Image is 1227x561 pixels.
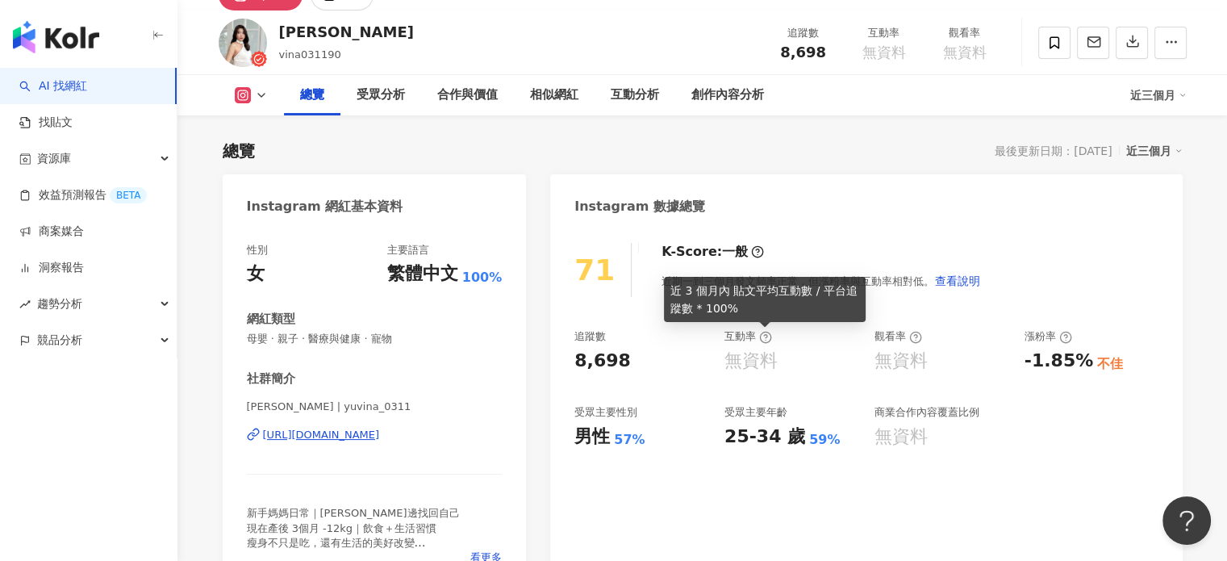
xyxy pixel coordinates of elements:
[19,260,84,276] a: 洞察報告
[37,140,71,177] span: 資源庫
[874,405,979,420] div: 商業合作內容覆蓋比例
[462,269,502,287] span: 100%
[611,86,659,105] div: 互動分析
[809,431,840,449] div: 59%
[1126,140,1183,161] div: 近三個月
[935,274,980,287] span: 查看說明
[661,265,981,297] div: 近期一到三個月發文頻率正常，但漲粉率與互動率相對低。
[223,140,255,162] div: 總覽
[19,115,73,131] a: 找貼文
[13,21,99,53] img: logo
[574,198,705,216] div: Instagram 數據總覽
[247,400,503,414] span: [PERSON_NAME] | yuvina_0311
[247,198,403,216] div: Instagram 網紅基本資料
[1097,355,1123,373] div: 不佳
[614,431,645,449] div: 57%
[691,86,764,105] div: 創作內容分析
[934,25,995,41] div: 觀看率
[279,22,414,42] div: [PERSON_NAME]
[722,243,748,261] div: 一般
[724,329,772,344] div: 互動率
[724,425,805,450] div: 25-34 歲
[874,329,922,344] div: 觀看率
[862,44,906,61] span: 無資料
[724,405,787,420] div: 受眾主要年齡
[773,25,834,41] div: 追蹤數
[995,144,1112,157] div: 最後更新日期：[DATE]
[1130,82,1187,108] div: 近三個月
[247,332,503,346] span: 母嬰 · 親子 · 醫療與健康 · 寵物
[574,425,610,450] div: 男性
[874,425,928,450] div: 無資料
[37,322,82,358] span: 競品分析
[574,405,637,420] div: 受眾主要性別
[387,262,458,287] div: 繁體中文
[247,243,268,257] div: 性別
[19,187,147,203] a: 效益預測報告BETA
[1162,496,1211,545] iframe: Help Scout Beacon - Open
[664,277,866,322] div: 近 3 個月內 貼文平均互動數 / 平台追蹤數 * 100%
[19,78,87,94] a: searchAI 找網紅
[247,371,295,387] div: 社群簡介
[247,311,295,328] div: 網紅類型
[37,286,82,322] span: 趨勢分析
[19,224,84,240] a: 商案媒合
[1025,329,1072,344] div: 漲粉率
[279,48,341,61] span: vina031190
[219,19,267,67] img: KOL Avatar
[724,349,778,374] div: 無資料
[300,86,324,105] div: 總覽
[943,44,987,61] span: 無資料
[357,86,405,105] div: 受眾分析
[574,349,631,374] div: 8,698
[853,25,915,41] div: 互動率
[574,253,615,287] div: 71
[780,44,826,61] span: 8,698
[661,243,764,261] div: K-Score :
[387,243,429,257] div: 主要語言
[530,86,578,105] div: 相似網紅
[19,299,31,310] span: rise
[263,428,380,442] div: [URL][DOMAIN_NAME]
[247,428,503,442] a: [URL][DOMAIN_NAME]
[934,265,981,297] button: 查看說明
[247,262,265,287] div: 女
[574,329,606,344] div: 追蹤數
[1025,349,1093,374] div: -1.85%
[874,349,928,374] div: 無資料
[437,86,498,105] div: 合作與價值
